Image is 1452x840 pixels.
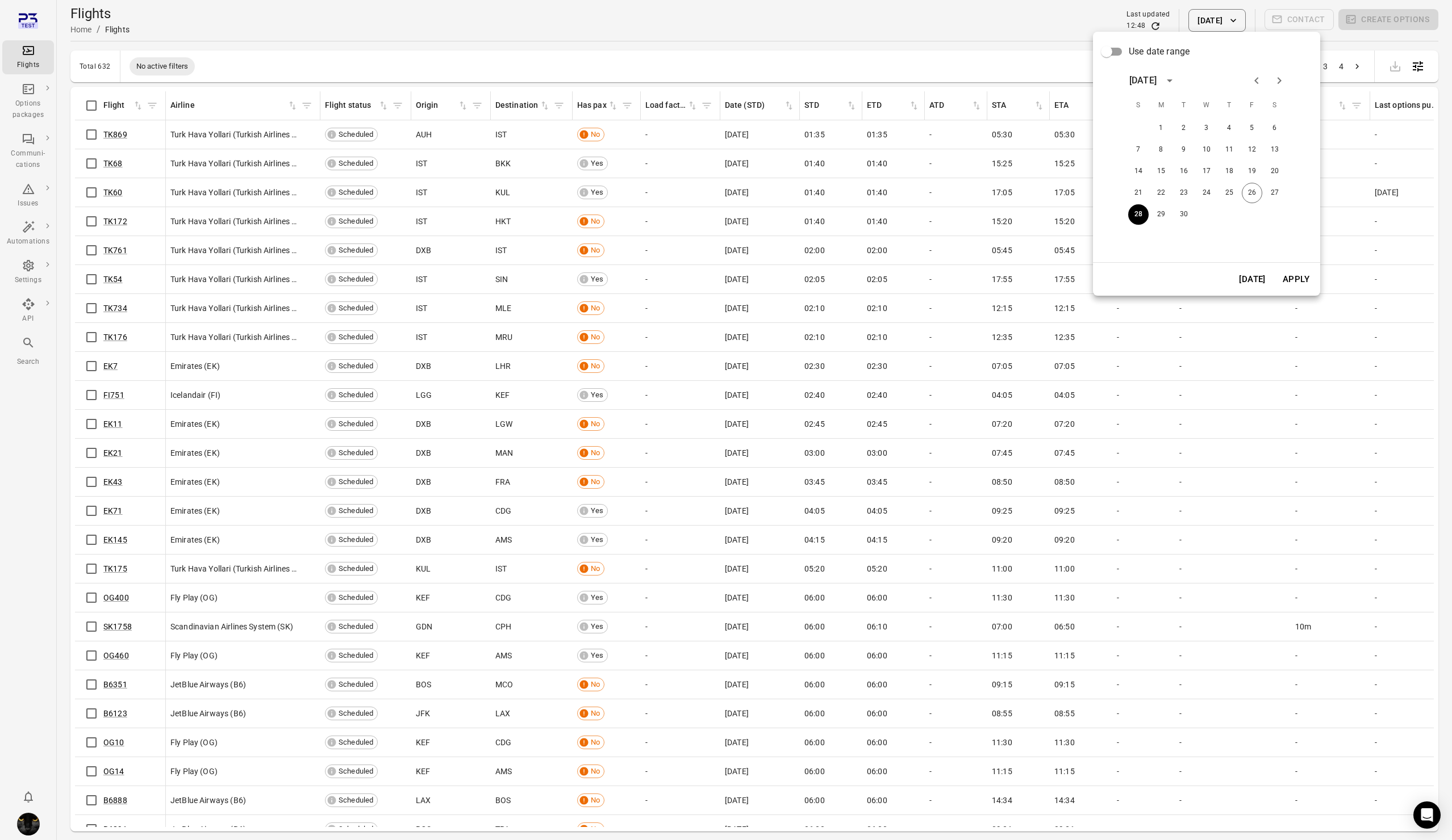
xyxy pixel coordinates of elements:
[1128,94,1149,117] span: Sunday
[1219,118,1240,138] button: 4
[1174,161,1194,182] button: 16
[1129,74,1157,87] div: [DATE]
[1151,204,1171,225] button: 29
[1265,161,1285,182] button: 20
[1174,204,1194,225] button: 30
[1233,267,1272,291] button: [DATE]
[1196,94,1217,117] span: Wednesday
[1242,161,1262,182] button: 19
[1151,118,1171,138] button: 1
[1242,140,1262,160] button: 12
[1129,45,1190,58] span: Use date range
[1242,183,1262,203] button: 26
[1196,161,1217,182] button: 17
[1242,94,1262,117] span: Friday
[1174,118,1194,138] button: 2
[1128,183,1149,203] button: 21
[1151,161,1171,182] button: 15
[1196,140,1217,160] button: 10
[1219,161,1240,182] button: 18
[1151,183,1171,203] button: 22
[1265,94,1285,117] span: Saturday
[1160,71,1179,90] button: calendar view is open, switch to year view
[1128,140,1149,160] button: 7
[1151,94,1171,117] span: Monday
[1174,94,1194,117] span: Tuesday
[1219,183,1240,203] button: 25
[1196,118,1217,138] button: 3
[1151,140,1171,160] button: 8
[1128,161,1149,182] button: 14
[1128,204,1149,225] button: 28
[1245,69,1268,92] button: Previous month
[1174,140,1194,160] button: 9
[1265,183,1285,203] button: 27
[1276,267,1316,291] button: Apply
[1196,183,1217,203] button: 24
[1265,140,1285,160] button: 13
[1242,118,1262,138] button: 5
[1174,183,1194,203] button: 23
[1219,140,1240,160] button: 11
[1268,69,1291,92] button: Next month
[1413,801,1441,829] div: Open Intercom Messenger
[1219,94,1240,117] span: Thursday
[1265,118,1285,138] button: 6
